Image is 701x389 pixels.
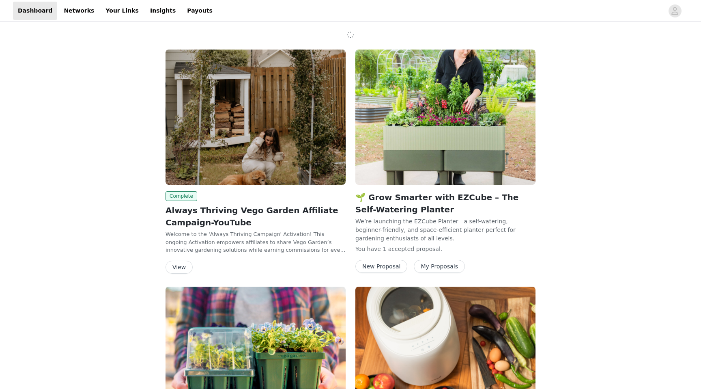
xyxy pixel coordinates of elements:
[166,264,193,270] a: View
[166,204,346,229] h2: Always Thriving Vego Garden Affiliate Campaign-YouTube
[13,2,57,20] a: Dashboard
[355,245,535,253] p: You have 1 accepted proposal .
[414,260,465,273] button: My Proposals
[355,50,535,185] img: Vego Garden
[166,50,346,185] img: Vego Garden
[166,261,193,274] button: View
[355,191,535,216] h2: 🌱 Grow Smarter with EZCube – The Self-Watering Planter
[101,2,144,20] a: Your Links
[355,217,535,242] p: We’re launching the EZCube Planter—a self-watering, beginner-friendly, and space-efficient plante...
[182,2,217,20] a: Payouts
[59,2,99,20] a: Networks
[166,191,197,201] span: Complete
[145,2,181,20] a: Insights
[166,230,346,254] p: Welcome to the 'Always Thriving Campaign' Activation! This ongoing Activation empowers affiliates...
[671,4,679,17] div: avatar
[355,260,407,273] button: New Proposal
